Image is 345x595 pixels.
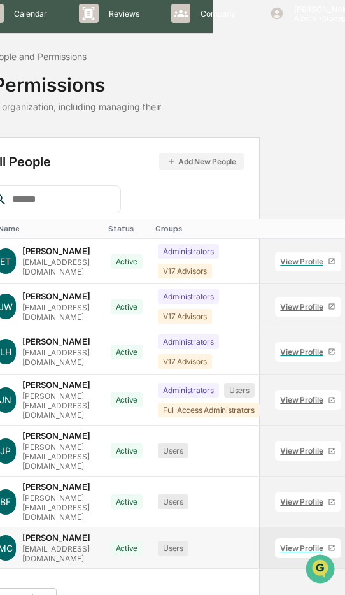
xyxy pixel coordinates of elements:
a: View Profile [275,492,341,512]
div: 🖐️ [13,262,23,272]
div: View Profile [280,446,328,455]
span: • [106,208,110,218]
div: Full Access Administrators [158,403,260,417]
span: • [106,173,110,183]
div: V17 Advisors [158,354,212,369]
div: Active [111,299,143,314]
div: [PERSON_NAME] [22,336,90,347]
span: Preclearance [25,261,82,273]
span: Attestations [105,261,158,273]
a: View Profile [275,342,341,362]
a: View Profile [275,297,341,317]
span: [DATE] [113,208,139,218]
div: Users [158,443,188,458]
span: Pylon [127,316,154,326]
div: Active [111,254,143,269]
div: View Profile [280,302,328,312]
img: 1746055101610-c473b297-6a78-478c-a979-82029cc54cd1 [25,208,36,219]
button: See all [197,139,232,154]
a: View Profile [275,390,341,410]
div: V17 Advisors [158,309,212,324]
div: Toggle SortBy [272,224,344,233]
span: [PERSON_NAME] [39,173,103,183]
img: Jessica Watanapun [13,161,33,182]
div: [EMAIL_ADDRESS][DOMAIN_NAME] [22,257,95,276]
p: Calendar [4,9,53,18]
p: Reviews [99,9,146,18]
div: View Profile [280,497,328,506]
img: 8933085812038_c878075ebb4cc5468115_72.jpg [27,97,50,120]
div: Active [111,541,143,556]
div: 🔎 [13,286,23,296]
div: [EMAIL_ADDRESS][DOMAIN_NAME] [22,544,95,563]
div: [PERSON_NAME][EMAIL_ADDRESS][DOMAIN_NAME] [22,442,95,471]
div: [PERSON_NAME] [22,291,90,301]
div: View Profile [280,543,328,553]
div: Toggle SortBy [155,224,262,233]
div: View Profile [280,395,328,405]
div: [PERSON_NAME] [22,533,90,543]
span: 6 minutes ago [113,173,167,183]
a: View Profile [275,441,341,461]
div: [PERSON_NAME] [22,246,90,256]
a: Powered byPylon [90,315,154,326]
div: Start new chat [57,97,209,110]
div: Administrators [158,244,219,259]
div: Toggle SortBy [108,224,146,233]
div: Active [111,494,143,509]
span: [PERSON_NAME] [39,208,103,218]
div: [PERSON_NAME][EMAIL_ADDRESS][DOMAIN_NAME] [22,391,95,420]
div: Active [111,345,143,359]
div: [PERSON_NAME] [22,431,90,441]
div: [EMAIL_ADDRESS][DOMAIN_NAME] [22,348,95,367]
a: View Profile [275,538,341,558]
div: Active [111,443,143,458]
img: 1746055101610-c473b297-6a78-478c-a979-82029cc54cd1 [13,97,36,120]
div: Past conversations [13,141,85,152]
div: We're available if you need us! [57,110,175,120]
div: Users [224,383,255,398]
a: 🖐️Preclearance [8,255,87,278]
img: Mark Michael Astarita [13,196,33,216]
div: Administrators [158,289,219,304]
div: View Profile [280,347,328,357]
button: Start new chat [216,101,232,117]
div: View Profile [280,257,328,266]
div: V17 Advisors [158,264,212,278]
p: Company [190,9,242,18]
div: Administrators [158,383,219,398]
div: [PERSON_NAME] [22,380,90,390]
iframe: Open customer support [304,553,339,587]
a: 🗄️Attestations [87,255,163,278]
a: 🔎Data Lookup [8,280,85,303]
span: Data Lookup [25,285,80,297]
div: [EMAIL_ADDRESS][DOMAIN_NAME] [22,303,95,322]
a: View Profile [275,252,341,271]
div: [PERSON_NAME] [22,482,90,492]
div: Active [111,392,143,407]
button: Add New People [159,153,244,170]
p: How can we help? [13,27,232,47]
div: Users [158,541,188,556]
div: Administrators [158,334,219,349]
div: Users [158,494,188,509]
div: 🗄️ [92,262,102,272]
div: [PERSON_NAME][EMAIL_ADDRESS][DOMAIN_NAME] [22,493,95,522]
